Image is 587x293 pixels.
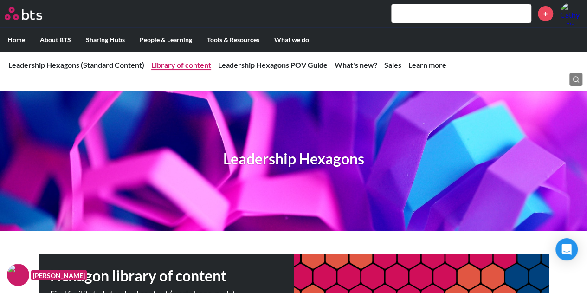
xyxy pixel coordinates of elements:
[50,266,294,286] h1: Hexagon library of content
[555,238,578,260] div: Open Intercom Messenger
[223,149,364,169] h1: Leadership Hexagons
[32,28,78,52] label: About BTS
[132,28,200,52] label: People & Learning
[151,60,211,69] a: Library of content
[31,270,87,280] figcaption: [PERSON_NAME]
[5,7,59,20] a: Go home
[560,2,582,25] img: Cathy Wilson
[218,60,328,69] a: Leadership Hexagons POV Guide
[267,28,316,52] label: What we do
[538,6,553,21] a: +
[335,60,377,69] a: What's new?
[408,60,446,69] a: Learn more
[200,28,267,52] label: Tools & Resources
[7,264,29,286] img: F
[5,7,42,20] img: BTS Logo
[8,60,144,69] a: Leadership Hexagons (Standard Content)
[560,2,582,25] a: Profile
[78,28,132,52] label: Sharing Hubs
[384,60,401,69] a: Sales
